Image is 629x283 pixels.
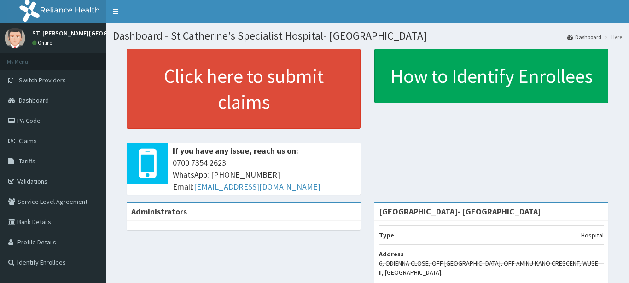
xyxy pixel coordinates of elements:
span: Claims [19,137,37,145]
a: Dashboard [567,33,601,41]
b: If you have any issue, reach us on: [173,145,298,156]
img: User Image [5,28,25,48]
span: Dashboard [19,96,49,104]
a: How to Identify Enrollees [374,49,608,103]
h1: Dashboard - St Catherine's Specialist Hospital- [GEOGRAPHIC_DATA] [113,30,622,42]
a: Online [32,40,54,46]
li: Here [602,33,622,41]
p: 6, ODIENNA CLOSE, OFF [GEOGRAPHIC_DATA], OFF AMINU KANO CRESCENT, WUSE II, [GEOGRAPHIC_DATA]. [379,259,604,277]
span: Tariffs [19,157,35,165]
p: Hospital [581,231,604,240]
b: Type [379,231,394,239]
span: Switch Providers [19,76,66,84]
a: [EMAIL_ADDRESS][DOMAIN_NAME] [194,181,320,192]
a: Click here to submit claims [127,49,361,129]
b: Administrators [131,206,187,217]
strong: [GEOGRAPHIC_DATA]- [GEOGRAPHIC_DATA] [379,206,541,217]
span: 0700 7354 2623 WhatsApp: [PHONE_NUMBER] Email: [173,157,356,192]
p: ST. [PERSON_NAME][GEOGRAPHIC_DATA] [32,30,148,36]
b: Address [379,250,404,258]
